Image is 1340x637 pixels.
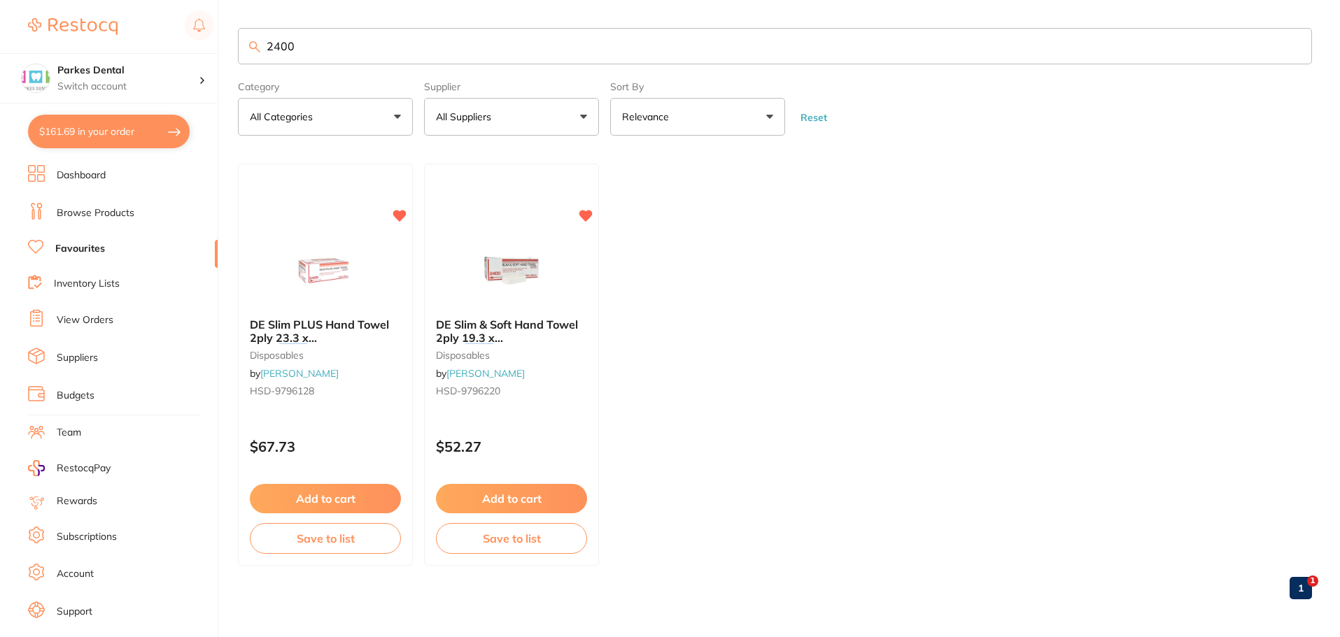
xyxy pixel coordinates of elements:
span: sheets [493,343,528,357]
button: Reset [796,111,831,124]
b: DE Slim PLUS Hand Towel 2ply 23.3 x 31cm 2400 sheets [250,318,401,344]
a: Suppliers [57,351,98,365]
h4: Parkes Dental [57,64,199,78]
a: RestocqPay [28,460,111,476]
span: 1 [1307,575,1318,587]
a: Browse Products [57,206,134,220]
span: sheets [307,343,342,357]
small: disposables [250,350,401,361]
img: Parkes Dental [22,64,50,92]
em: 2400 [465,343,493,357]
span: by [250,367,339,380]
a: Restocq Logo [28,10,118,43]
a: Support [57,605,92,619]
a: Favourites [55,242,105,256]
p: Switch account [57,80,199,94]
a: Rewards [57,494,97,508]
button: All Suppliers [424,98,599,136]
button: All Categories [238,98,413,136]
b: DE Slim & Soft Hand Towel 2ply 19.3 x 26cm 2400 sheets [436,318,587,344]
a: Inventory Lists [54,277,120,291]
em: 2400 [279,343,307,357]
button: Add to cart [436,484,587,513]
p: $67.73 [250,438,401,455]
button: Save to list [436,523,587,554]
input: Search Favourite Products [238,28,1312,64]
img: Restocq Logo [28,18,118,35]
p: Relevance [622,110,675,124]
a: Team [57,426,81,440]
a: 1 [1290,574,1312,602]
button: $161.69 in your order [28,115,190,148]
a: [PERSON_NAME] [260,367,339,380]
a: View Orders [57,313,113,327]
img: DE Slim PLUS Hand Towel 2ply 23.3 x 31cm 2400 sheets [280,237,371,307]
span: DE Slim & Soft Hand Towel 2ply 19.3 x 26cm [436,317,578,357]
span: HSD-9796128 [250,385,314,397]
button: Add to cart [250,484,401,513]
p: All Suppliers [436,110,497,124]
span: RestocqPay [57,461,111,475]
small: disposables [436,350,587,361]
a: Subscriptions [57,530,117,544]
span: by [436,367,525,380]
button: Save to list [250,523,401,554]
label: Category [238,81,413,92]
a: [PERSON_NAME] [446,367,525,380]
a: Budgets [57,389,94,403]
p: $52.27 [436,438,587,455]
span: HSD-9796220 [436,385,500,397]
a: Dashboard [57,169,106,182]
button: Relevance [610,98,785,136]
iframe: Intercom live chat [1278,575,1312,609]
img: DE Slim & Soft Hand Towel 2ply 19.3 x 26cm 2400 sheets [466,237,557,307]
img: RestocqPay [28,460,45,476]
a: Account [57,567,94,581]
p: All Categories [250,110,318,124]
span: DE Slim PLUS Hand Towel 2ply 23.3 x 31cm [250,317,389,357]
label: Sort By [610,81,785,92]
label: Supplier [424,81,599,92]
